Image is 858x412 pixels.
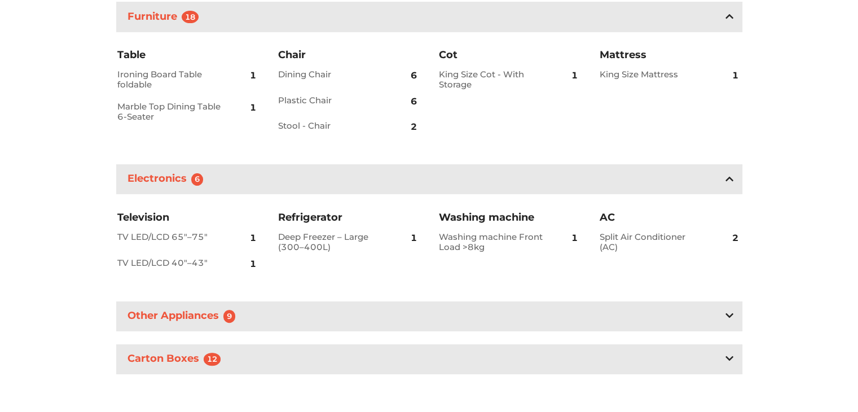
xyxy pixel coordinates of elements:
[439,232,544,252] h2: Washing machine Front Load >8kg
[250,94,256,121] span: 1
[125,170,210,188] h3: Electronics
[117,232,223,242] h2: TV LED/LCD 65"–75"
[571,62,578,89] span: 1
[439,49,580,62] h3: Cot
[732,62,738,89] span: 1
[600,232,705,252] h2: Split Air Conditioner (AC)
[125,308,243,325] h3: Other Appliances
[182,11,199,23] span: 18
[125,350,228,368] h3: Carton Boxes
[250,251,256,278] span: 1
[278,69,384,80] h2: Dining Chair
[439,211,580,225] h3: Washing machine
[732,225,738,252] span: 2
[278,232,384,252] h2: Deep Freezer – Large (300–400L)
[117,49,258,62] h3: Table
[278,49,419,62] h3: Chair
[411,88,417,115] span: 6
[125,8,206,26] h3: Furniture
[117,102,223,122] h2: Marble Top Dining Table 6-Seater
[117,258,223,268] h2: TV LED/LCD 40"–43"
[600,49,741,62] h3: Mattress
[439,69,544,90] h2: King Size Cot - With Storage
[600,211,741,225] h3: AC
[278,121,384,131] h2: Stool - Chair
[250,225,256,252] span: 1
[191,173,204,186] span: 6
[600,69,705,80] h2: King Size Mattress
[117,69,223,90] h2: Ironing Board Table foldable
[223,310,236,322] span: 9
[411,113,417,141] span: 2
[250,62,256,89] span: 1
[117,211,258,225] h3: Television
[204,353,221,365] span: 12
[278,211,419,225] h3: Refrigerator
[411,225,417,252] span: 1
[571,225,578,252] span: 1
[411,62,417,89] span: 6
[278,95,384,106] h2: Plastic Chair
